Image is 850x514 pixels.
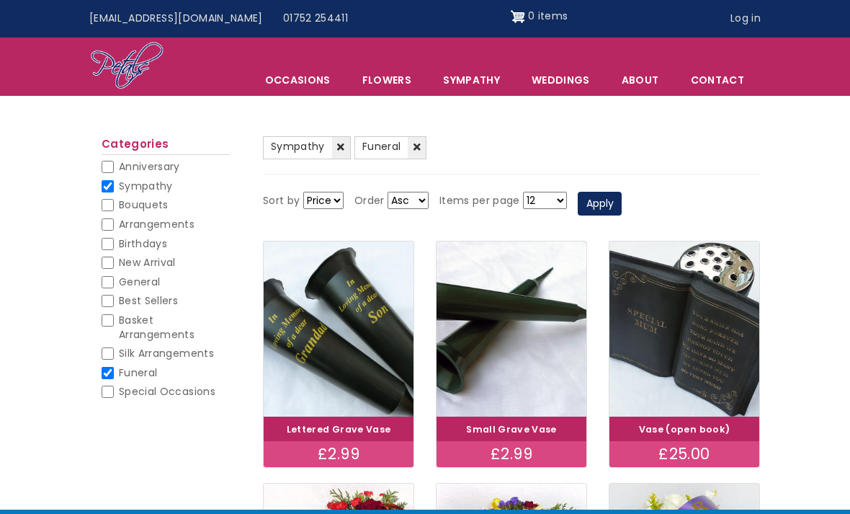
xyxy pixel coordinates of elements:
[119,236,167,251] span: Birthdays
[119,293,178,308] span: Best Sellers
[428,65,515,95] a: Sympathy
[511,5,568,28] a: Shopping cart 0 items
[609,242,759,417] img: Vase (open book)
[354,136,426,159] a: Funeral
[347,65,426,95] a: Flowers
[439,192,520,210] label: Items per page
[273,5,358,32] a: 01752 254411
[119,179,173,193] span: Sympathy
[119,255,176,270] span: New Arrival
[607,65,674,95] a: About
[287,423,391,435] a: Lettered Grave Vase
[354,192,385,210] label: Order
[263,136,351,159] a: Sympathy
[511,5,525,28] img: Shopping cart
[119,275,160,289] span: General
[119,384,215,399] span: Special Occasions
[90,41,164,92] img: Home
[578,192,622,216] button: Apply
[264,441,413,467] div: £2.99
[437,441,586,467] div: £2.99
[516,65,605,95] span: Weddings
[362,139,401,154] span: Funeral
[79,5,273,32] a: [EMAIL_ADDRESS][DOMAIN_NAME]
[720,5,771,32] a: Log in
[264,242,413,417] img: Lettered Grave Vase
[528,9,568,23] span: 0 items
[119,365,157,380] span: Funeral
[271,139,325,154] span: Sympathy
[263,192,300,210] label: Sort by
[609,441,759,467] div: £25.00
[119,346,214,360] span: Silk Arrangements
[466,423,557,435] a: Small Grave Vase
[119,198,169,212] span: Bouquets
[676,65,759,95] a: Contact
[119,217,194,231] span: Arrangements
[437,242,586,417] img: Small Grave Vase
[639,423,730,435] a: Vase (open book)
[250,65,346,95] span: Occasions
[119,159,180,174] span: Anniversary
[102,138,230,155] h2: Categories
[119,313,194,342] span: Basket Arrangements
